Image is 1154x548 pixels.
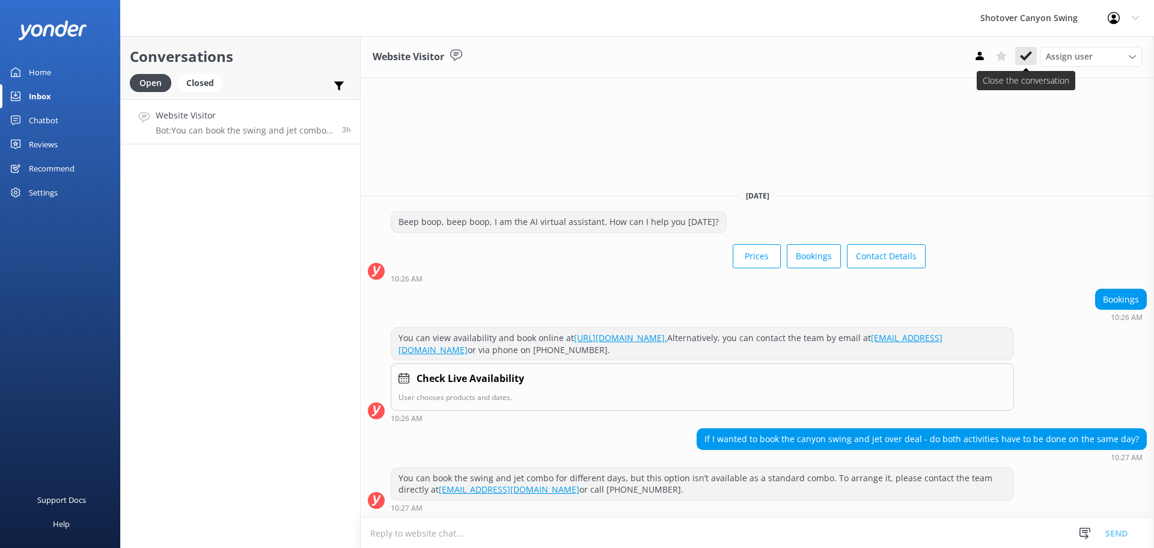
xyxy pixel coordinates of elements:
[733,244,781,268] button: Prices
[391,274,926,283] div: Aug 28 2025 10:26am (UTC +12:00) Pacific/Auckland
[398,392,1006,403] p: User chooses products and dates.
[373,49,444,65] h3: Website Visitor
[18,20,87,40] img: yonder-white-logo.png
[391,276,423,283] strong: 10:26 AM
[29,108,58,132] div: Chatbot
[342,125,351,135] span: Aug 28 2025 10:27am (UTC +12:00) Pacific/Auckland
[787,244,841,268] button: Bookings
[398,332,942,356] a: [EMAIL_ADDRESS][DOMAIN_NAME]
[391,414,1014,422] div: Aug 28 2025 10:26am (UTC +12:00) Pacific/Auckland
[574,332,667,343] a: [URL][DOMAIN_NAME].
[1040,47,1142,66] div: Assign User
[1111,314,1143,321] strong: 10:26 AM
[29,60,51,84] div: Home
[391,212,726,232] div: Beep boop, beep boop, I am the AI virtual assistant. How can I help you [DATE]?
[130,76,177,89] a: Open
[1046,50,1093,63] span: Assign user
[177,74,223,92] div: Closed
[29,156,75,180] div: Recommend
[739,191,777,201] span: [DATE]
[439,484,579,495] a: [EMAIL_ADDRESS][DOMAIN_NAME]
[156,109,333,122] h4: Website Visitor
[177,76,229,89] a: Closed
[847,244,926,268] button: Contact Details
[391,468,1013,500] div: You can book the swing and jet combo for different days, but this option isn’t available as a sta...
[29,84,51,108] div: Inbox
[130,74,171,92] div: Open
[391,505,423,512] strong: 10:27 AM
[391,503,1014,512] div: Aug 28 2025 10:27am (UTC +12:00) Pacific/Auckland
[697,429,1146,449] div: If I wanted to book the canyon swing and jet over deal - do both activities have to be done on th...
[130,45,351,68] h2: Conversations
[29,132,58,156] div: Reviews
[1095,313,1147,321] div: Aug 28 2025 10:26am (UTC +12:00) Pacific/Auckland
[1096,289,1146,310] div: Bookings
[156,125,333,136] p: Bot: You can book the swing and jet combo for different days, but this option isn’t available as ...
[53,512,70,536] div: Help
[1111,454,1143,461] strong: 10:27 AM
[37,488,86,512] div: Support Docs
[417,371,524,387] h4: Check Live Availability
[29,180,58,205] div: Settings
[391,415,423,422] strong: 10:26 AM
[121,99,360,144] a: Website VisitorBot:You can book the swing and jet combo for different days, but this option isn’t...
[697,453,1147,461] div: Aug 28 2025 10:27am (UTC +12:00) Pacific/Auckland
[391,328,1013,360] div: You can view availability and book online at Alternatively, you can contact the team by email at ...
